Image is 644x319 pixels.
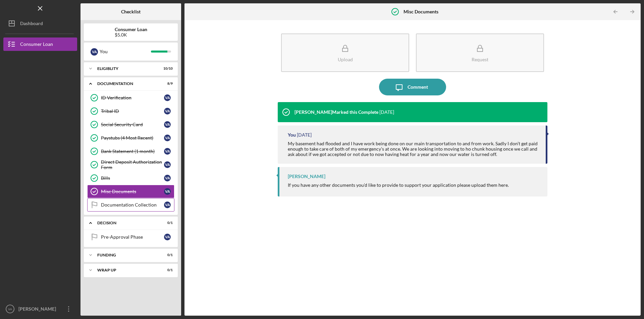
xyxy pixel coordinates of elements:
[297,132,312,138] time: 2025-07-10 08:18
[101,122,164,127] div: Social Security Card
[87,158,174,171] a: Direct Deposit Authorization FormVA
[101,159,164,170] div: Direct Deposit Authorization Form
[101,189,164,194] div: Misc Documents
[97,82,156,86] div: Documentation
[97,253,156,257] div: Funding
[8,307,12,311] text: VA
[87,230,174,244] a: Pre-Approval PhaseVA
[87,118,174,131] a: Social Security CardVA
[164,135,171,141] div: V A
[164,234,171,240] div: V A
[288,132,296,138] div: You
[161,253,173,257] div: 0 / 1
[97,67,156,71] div: Eligiblity
[101,234,164,240] div: Pre-Approval Phase
[164,94,171,101] div: V A
[472,57,488,62] div: Request
[3,302,77,316] button: VA[PERSON_NAME]
[379,79,446,95] button: Comment
[100,46,151,57] div: You
[161,268,173,272] div: 0 / 1
[87,91,174,104] a: ID VerificationVA
[87,185,174,198] a: Misc DocumentsVA
[101,175,164,181] div: Bills
[121,9,141,14] b: Checklist
[115,27,147,32] b: Consumer Loan
[288,174,325,179] div: [PERSON_NAME]
[164,148,171,155] div: V A
[3,17,77,30] button: Dashboard
[164,188,171,195] div: V A
[288,182,509,188] div: If you have any other documents you'd like to provide to support your application please upload t...
[97,268,156,272] div: Wrap up
[97,221,156,225] div: Decision
[281,33,409,72] button: Upload
[101,149,164,154] div: Bank Statement (1 month)
[404,9,438,14] b: Misc Documents
[164,121,171,128] div: V A
[101,135,164,141] div: Paystubs (4 Most Recent)
[294,109,378,115] div: [PERSON_NAME] Marked this Complete
[115,32,147,37] div: $5.0K
[338,57,353,62] div: Upload
[101,202,164,208] div: Documentation Collection
[87,104,174,118] a: Tribal IDVA
[87,131,174,145] a: Paystubs (4 Most Recent)VA
[161,82,173,86] div: 8 / 9
[20,17,43,32] div: Dashboard
[3,37,77,51] button: Consumer Loan
[87,198,174,212] a: Documentation CollectionVA
[164,175,171,181] div: V A
[20,37,53,53] div: Consumer Loan
[87,171,174,185] a: BillsVA
[91,48,98,56] div: V A
[164,202,171,208] div: V A
[101,95,164,100] div: ID Verification
[288,141,539,157] div: My basement had flooded and I have work being done on our main transportation to and from work. S...
[408,79,428,95] div: Comment
[87,145,174,158] a: Bank Statement (1 month)VA
[101,108,164,114] div: Tribal ID
[379,109,394,115] time: 2025-07-11 21:23
[164,108,171,114] div: V A
[161,221,173,225] div: 0 / 1
[17,302,60,317] div: [PERSON_NAME]
[161,67,173,71] div: 10 / 10
[164,161,171,168] div: V A
[416,33,544,72] button: Request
